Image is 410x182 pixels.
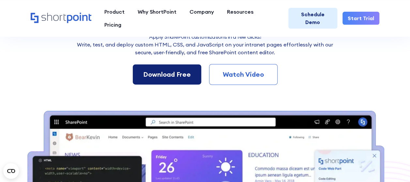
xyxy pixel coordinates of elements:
[220,5,260,18] a: Resources
[342,12,379,25] a: Start Trial
[227,8,253,16] div: Resources
[104,8,125,16] div: Product
[183,5,220,18] a: Company
[143,70,191,79] div: Download Free
[190,8,214,16] div: Company
[293,107,410,182] iframe: Chat Widget
[73,33,337,41] h2: Apply SharePoint customizations in a few clicks!
[209,64,278,85] a: Watch Video
[133,64,201,84] a: Download Free
[73,41,337,56] p: Write, test, and deploy custom HTML, CSS, and JavaScript on your intranet pages effortlessly wi﻿t...
[131,5,183,18] a: Why ShortPoint
[31,13,91,24] a: Home
[288,8,337,29] a: Schedule Demo
[138,8,176,16] div: Why ShortPoint
[220,70,267,79] div: Watch Video
[104,21,121,29] div: Pricing
[98,5,131,18] a: Product
[3,163,19,179] button: Open CMP widget
[98,18,128,31] a: Pricing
